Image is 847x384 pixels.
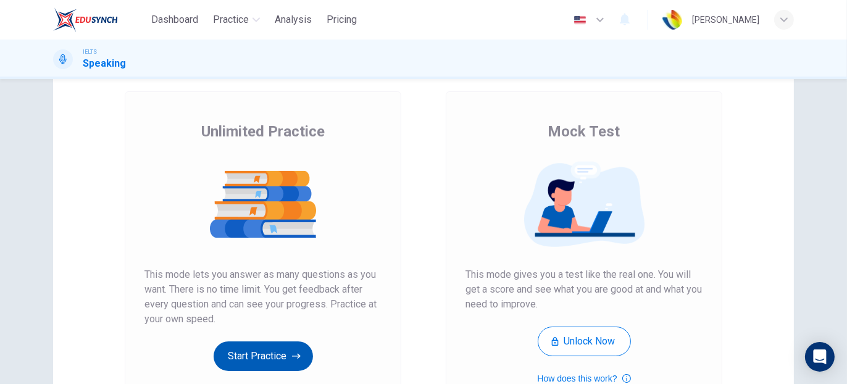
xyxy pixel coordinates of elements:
[270,9,317,31] button: Analysis
[53,7,146,32] a: EduSynch logo
[83,56,126,71] h1: Speaking
[805,342,835,372] div: Open Intercom Messenger
[662,10,682,30] img: Profile picture
[322,9,362,31] button: Pricing
[144,267,382,327] span: This mode lets you answer as many questions as you want. There is no time limit. You get feedback...
[53,7,118,32] img: EduSynch logo
[213,12,249,27] span: Practice
[151,12,198,27] span: Dashboard
[692,12,759,27] div: [PERSON_NAME]
[548,122,620,141] span: Mock Test
[538,327,631,356] button: Unlock Now
[146,9,203,31] button: Dashboard
[465,267,703,312] span: This mode gives you a test like the real one. You will get a score and see what you are good at a...
[208,9,265,31] button: Practice
[201,122,325,141] span: Unlimited Practice
[275,12,312,27] span: Analysis
[327,12,357,27] span: Pricing
[572,15,588,25] img: en
[83,48,97,56] span: IELTS
[214,341,313,371] button: Start Practice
